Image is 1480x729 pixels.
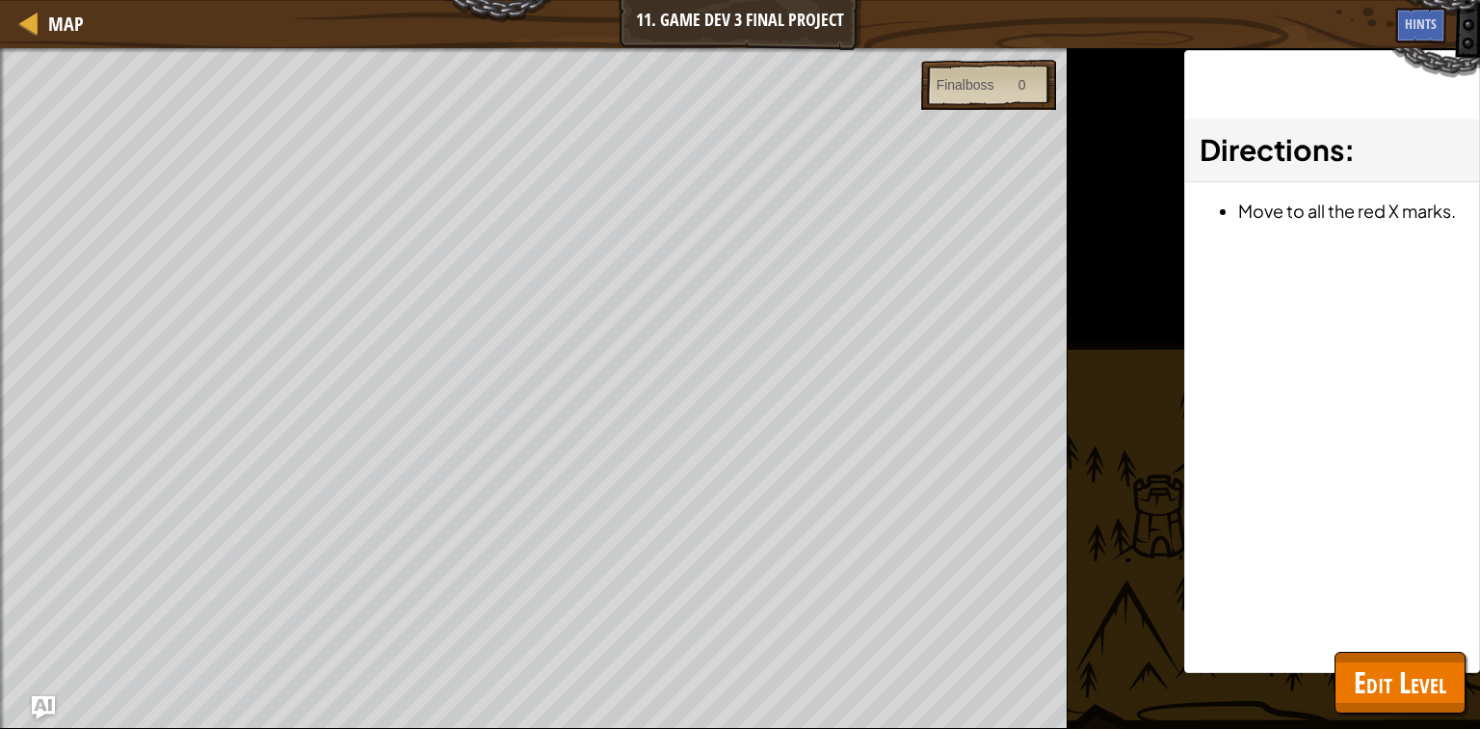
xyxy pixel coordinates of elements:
h3: : [1200,128,1465,172]
span: Hints [1405,14,1437,33]
button: Edit Level [1335,652,1466,714]
li: Move to all the red X marks. [1238,197,1465,225]
span: Directions [1200,131,1344,168]
span: Map [48,11,84,37]
a: Map [39,11,84,37]
div: 0 [1018,75,1026,94]
div: Finalboss [937,75,994,94]
span: Edit Level [1354,662,1446,702]
button: Ask AI [32,696,55,719]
